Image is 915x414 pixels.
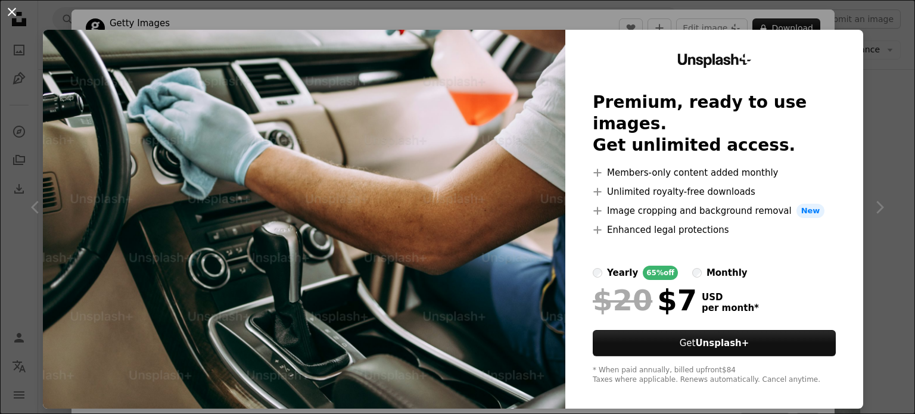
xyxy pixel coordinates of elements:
[593,268,602,278] input: yearly65%off
[796,204,825,218] span: New
[593,185,836,199] li: Unlimited royalty-free downloads
[593,366,836,385] div: * When paid annually, billed upfront $84 Taxes where applicable. Renews automatically. Cancel any...
[593,285,652,316] span: $20
[593,92,836,156] h2: Premium, ready to use images. Get unlimited access.
[593,166,836,180] li: Members-only content added monthly
[593,223,836,237] li: Enhanced legal protections
[707,266,748,280] div: monthly
[643,266,678,280] div: 65% off
[593,204,836,218] li: Image cropping and background removal
[593,285,697,316] div: $7
[692,268,702,278] input: monthly
[593,330,836,356] button: GetUnsplash+
[695,338,749,348] strong: Unsplash+
[702,292,759,303] span: USD
[702,303,759,313] span: per month *
[607,266,638,280] div: yearly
